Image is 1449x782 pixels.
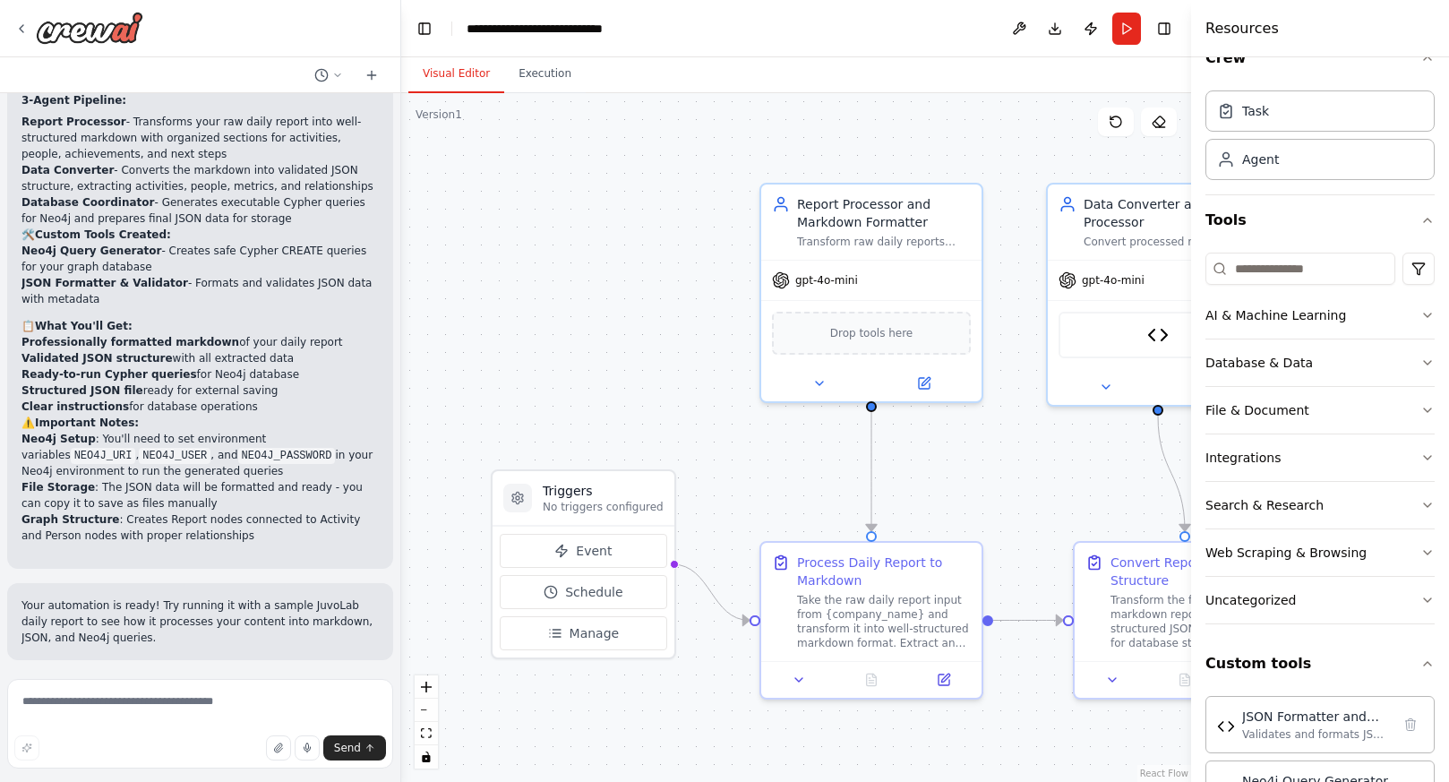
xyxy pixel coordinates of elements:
[467,20,645,38] nav: breadcrumb
[1110,593,1284,650] div: Transform the formatted markdown report into structured JSON format suitable for database storage...
[1147,669,1223,691] button: No output available
[21,597,379,646] p: Your automation is ready! Try running it with a sample JuvoLab daily report to see how it process...
[543,500,664,514] p: No triggers configured
[576,542,612,560] span: Event
[1242,150,1279,168] div: Agent
[21,399,379,415] li: for database operations
[1398,712,1423,737] button: Delete tool
[415,745,438,769] button: toggle interactivity
[21,368,197,381] strong: Ready-to-run Cypher queries
[1205,434,1435,481] button: Integrations
[570,624,620,642] span: Manage
[415,675,438,769] div: React Flow controls
[71,448,136,464] code: NEO4J_URI
[21,334,379,350] li: of your daily report
[1205,306,1346,324] div: AI & Machine Learning
[1084,235,1257,249] div: Convert processed reports into structured JSON format and validate the data for storage. Extract ...
[1205,387,1435,434] button: File & Document
[416,107,462,122] div: Version 1
[21,352,173,365] strong: Validated JSON structure
[1140,769,1188,778] a: React Flow attribution
[797,235,971,249] div: Transform raw daily reports from JuvoLab into well-structured, professional markdown format. Extr...
[36,12,143,44] img: Logo
[1205,292,1435,339] button: AI & Machine Learning
[415,722,438,745] button: fit view
[139,448,210,464] code: NEO4J_USER
[21,162,379,194] p: - Converts the markdown into validated JSON structure, extracting activities, people, metrics, an...
[1082,273,1145,288] span: gpt-4o-mini
[21,277,188,289] strong: JSON Formatter & Validator
[1205,529,1435,576] button: Web Scraping & Browsing
[1084,195,1257,231] div: Data Converter and JSON Processor
[1242,102,1269,120] div: Task
[35,417,139,429] strong: Important Notes:
[1242,708,1391,726] div: JSON Formatter and Validator
[21,164,114,176] strong: Data Converter
[1205,639,1435,689] button: Custom tools
[21,382,379,399] li: ready for external saving
[1205,245,1435,639] div: Tools
[797,195,971,231] div: Report Processor and Markdown Formatter
[21,481,95,494] strong: File Storage
[21,366,379,382] li: for Neo4j database
[334,741,361,755] span: Send
[1046,183,1270,407] div: Data Converter and JSON ProcessorConvert processed reports into structured JSON format and valida...
[21,245,161,257] strong: Neo4j Query Generator
[21,479,379,511] li: : The JSON data will be formatted and ready - you can copy it to save as files manually
[993,612,1063,630] g: Edge from 8a44175d-f357-414d-8b4e-ea1bd40bb004 to dc186cbc-de0e-4f5e-ab75-19b634545e53
[323,735,386,761] button: Send
[1160,376,1261,398] button: Open in side panel
[1110,554,1284,589] div: Convert Report to JSON Structure
[1205,195,1435,245] button: Tools
[1149,416,1194,531] g: Edge from b4c46616-037b-474a-96a2-714f40b38d10 to dc186cbc-de0e-4f5e-ab75-19b634545e53
[35,320,133,332] strong: What You'll Get:
[1205,449,1281,467] div: Integrations
[491,469,676,659] div: TriggersNo triggers configuredEventScheduleManage
[21,227,379,243] h2: 🛠️
[1147,324,1169,346] img: JSON Formatter and Validator
[307,64,350,86] button: Switch to previous chat
[21,433,96,445] strong: Neo4j Setup
[1205,401,1309,419] div: File & Document
[862,408,880,531] g: Edge from 32b83108-f0ee-4782-aa88-ec01a0e0713b to 8a44175d-f357-414d-8b4e-ea1bd40bb004
[830,324,913,342] span: Drop tools here
[21,318,379,334] h2: 📋
[797,554,971,589] div: Process Daily Report to Markdown
[21,275,379,307] li: - Formats and validates JSON data with metadata
[21,400,129,413] strong: Clear instructions
[543,482,664,500] h3: Triggers
[21,511,379,544] li: : Creates Report nodes connected to Activity and Person nodes with proper relationships
[1205,33,1435,83] button: Crew
[1205,354,1313,372] div: Database & Data
[21,94,126,107] strong: 3-Agent Pipeline:
[21,243,379,275] li: - Creates safe Cypher CREATE queries for your graph database
[795,273,858,288] span: gpt-4o-mini
[873,373,974,394] button: Open in side panel
[1205,544,1367,562] div: Web Scraping & Browsing
[1205,591,1296,609] div: Uncategorized
[21,194,379,227] p: - Generates executable Cypher queries for Neo4j and prepares final JSON data for storage
[408,56,504,93] button: Visual Editor
[1152,16,1177,41] button: Hide right sidebar
[1205,83,1435,194] div: Crew
[21,384,143,397] strong: Structured JSON file
[500,575,667,609] button: Schedule
[1217,718,1235,735] img: JSON Formatter and Validator
[415,699,438,722] button: zoom out
[21,114,379,162] p: - Transforms your raw daily report into well-structured markdown with organized sections for acti...
[759,541,983,700] div: Process Daily Report to MarkdownTake the raw daily report input from {company_name} and transform...
[14,735,39,761] button: Improve this prompt
[21,350,379,366] li: with all extracted data
[759,183,983,403] div: Report Processor and Markdown FormatterTransform raw daily reports from JuvoLab into well-structu...
[1073,541,1297,700] div: Convert Report to JSON StructureTransform the formatted markdown report into structured JSON form...
[21,116,126,128] strong: Report Processor
[1205,339,1435,386] button: Database & Data
[1205,18,1279,39] h4: Resources
[21,336,239,348] strong: Professionally formatted markdown
[238,448,336,464] code: NEO4J_PASSWORD
[1205,577,1435,623] button: Uncategorized
[1205,496,1324,514] div: Search & Research
[357,64,386,86] button: Start a new chat
[21,415,379,431] h2: ⚠️
[21,431,379,479] li: : You'll need to set environment variables , , and in your Neo4j environment to run the generated...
